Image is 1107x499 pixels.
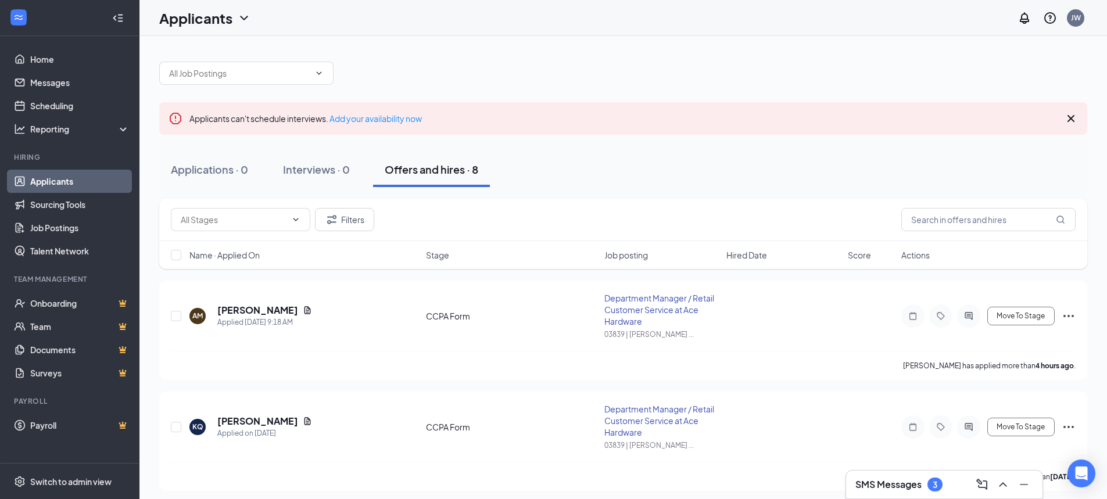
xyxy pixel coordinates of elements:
[901,249,930,261] span: Actions
[14,123,26,135] svg: Analysis
[1015,475,1033,494] button: Minimize
[1064,112,1078,125] svg: Cross
[426,249,449,261] span: Stage
[1056,215,1065,224] svg: MagnifyingGlass
[30,123,130,135] div: Reporting
[906,422,920,432] svg: Note
[217,317,312,328] div: Applied [DATE] 9:18 AM
[604,440,719,450] div: 03839 | [PERSON_NAME] ...
[30,48,130,71] a: Home
[901,208,1076,231] input: Search in offers and hires
[962,311,976,321] svg: ActiveChat
[994,475,1012,494] button: ChevronUp
[217,415,298,428] h5: [PERSON_NAME]
[112,12,124,24] svg: Collapse
[192,422,203,432] div: KQ
[217,428,312,439] div: Applied on [DATE]
[14,152,127,162] div: Hiring
[169,67,310,80] input: All Job Postings
[987,307,1055,325] button: Move To Stage
[171,162,248,177] div: Applications · 0
[192,311,203,321] div: AM
[1071,13,1081,23] div: JW
[159,8,232,28] h1: Applicants
[997,423,1045,431] span: Move To Stage
[315,208,374,231] button: Filter Filters
[1043,11,1057,25] svg: QuestionInfo
[30,476,112,487] div: Switch to admin view
[962,422,976,432] svg: ActiveChat
[604,292,719,327] div: Department Manager / Retail Customer Service at Ace Hardware
[997,312,1045,320] span: Move To Stage
[237,11,251,25] svg: ChevronDown
[385,162,478,177] div: Offers and hires · 8
[30,315,130,338] a: TeamCrown
[14,274,127,284] div: Team Management
[303,417,312,426] svg: Document
[1050,472,1074,481] b: [DATE]
[303,306,312,315] svg: Document
[329,113,422,124] a: Add your availability now
[30,94,130,117] a: Scheduling
[14,476,26,487] svg: Settings
[1017,478,1031,491] svg: Minimize
[906,311,920,321] svg: Note
[169,112,182,125] svg: Error
[973,475,991,494] button: ComposeMessage
[426,310,598,322] div: CCPA Form
[30,193,130,216] a: Sourcing Tools
[13,12,24,23] svg: WorkstreamLogo
[30,414,130,437] a: PayrollCrown
[996,478,1010,491] svg: ChevronUp
[848,249,871,261] span: Score
[189,113,422,124] span: Applicants can't schedule interviews.
[604,329,719,339] div: 03839 | [PERSON_NAME] ...
[325,213,339,227] svg: Filter
[726,249,767,261] span: Hired Date
[189,249,260,261] span: Name · Applied On
[604,403,719,438] div: Department Manager / Retail Customer Service at Ace Hardware
[30,361,130,385] a: SurveysCrown
[30,292,130,315] a: OnboardingCrown
[181,213,286,226] input: All Stages
[1036,361,1074,370] b: 4 hours ago
[934,422,948,432] svg: Tag
[30,239,130,263] a: Talent Network
[291,215,300,224] svg: ChevronDown
[1062,420,1076,434] svg: Ellipses
[283,162,350,177] div: Interviews · 0
[30,338,130,361] a: DocumentsCrown
[1018,11,1031,25] svg: Notifications
[1067,459,1095,487] div: Open Intercom Messenger
[30,71,130,94] a: Messages
[1062,309,1076,323] svg: Ellipses
[314,69,324,78] svg: ChevronDown
[30,216,130,239] a: Job Postings
[217,304,298,317] h5: [PERSON_NAME]
[975,478,989,491] svg: ComposeMessage
[933,480,937,490] div: 3
[30,170,130,193] a: Applicants
[903,361,1076,371] p: [PERSON_NAME] has applied more than .
[934,311,948,321] svg: Tag
[604,249,648,261] span: Job posting
[426,421,598,433] div: CCPA Form
[987,418,1055,436] button: Move To Stage
[14,396,127,406] div: Payroll
[855,478,922,491] h3: SMS Messages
